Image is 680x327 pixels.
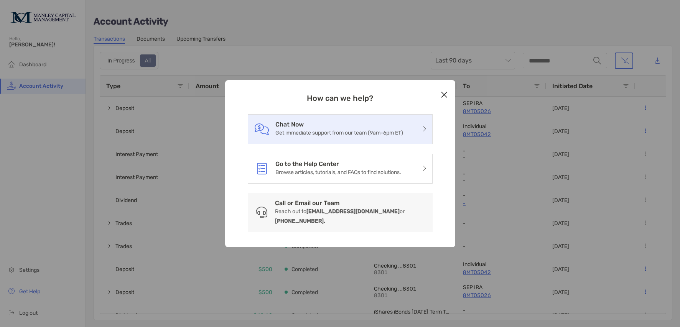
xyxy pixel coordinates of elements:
a: Go to the Help CenterBrowse articles, tutorials, and FAQs to find solutions. [275,160,401,177]
p: Reach out to or [275,207,426,226]
p: Browse articles, tutorials, and FAQs to find solutions. [275,168,401,177]
b: [PHONE_NUMBER]. [275,218,325,224]
button: Close modal [438,89,450,101]
h3: Go to the Help Center [275,160,401,168]
h3: Chat Now [275,121,403,128]
h3: How can we help? [248,94,433,103]
div: modal [225,80,455,247]
b: [EMAIL_ADDRESS][DOMAIN_NAME] [306,208,400,215]
p: Get immediate support from our team (9am-6pm ET) [275,128,403,138]
h3: Call or Email our Team [275,199,426,207]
